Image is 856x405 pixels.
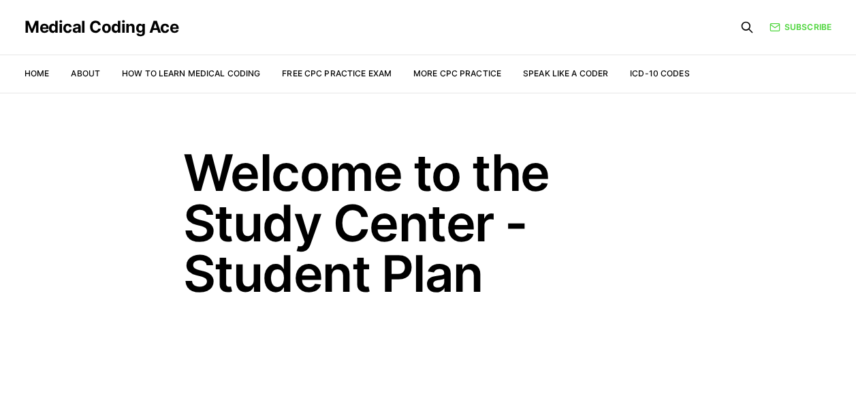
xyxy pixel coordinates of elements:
[630,68,689,78] a: ICD-10 Codes
[183,147,673,299] h1: Welcome to the Study Center - Student Plan
[25,68,49,78] a: Home
[770,21,831,33] a: Subscribe
[122,68,260,78] a: How to Learn Medical Coding
[413,68,501,78] a: More CPC Practice
[523,68,608,78] a: Speak Like a Coder
[282,68,392,78] a: Free CPC Practice Exam
[71,68,100,78] a: About
[25,19,178,35] a: Medical Coding Ace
